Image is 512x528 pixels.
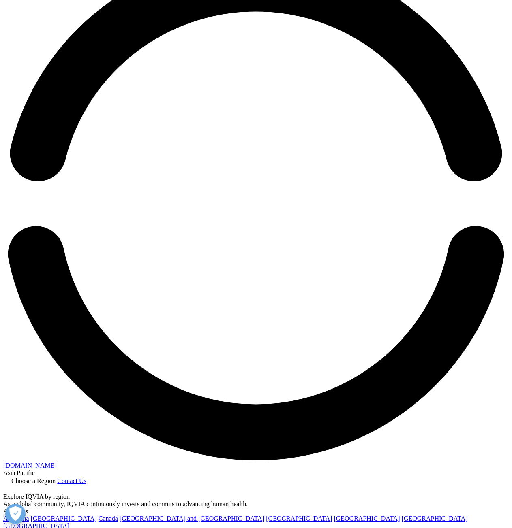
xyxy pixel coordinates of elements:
div: Americas [3,508,509,515]
a: [DOMAIN_NAME] [3,462,57,469]
a: [GEOGRAPHIC_DATA] [266,515,332,522]
a: Contact Us [57,477,86,484]
a: Canada [99,515,118,522]
div: Asia Pacific [3,469,509,477]
a: Argentina [3,515,29,522]
a: [GEOGRAPHIC_DATA] and [GEOGRAPHIC_DATA] [120,515,264,522]
a: [GEOGRAPHIC_DATA] [334,515,400,522]
button: Open Preferences [5,504,26,524]
span: Choose a Region [11,477,56,484]
a: [GEOGRAPHIC_DATA] [402,515,468,522]
div: Explore IQVIA by region [3,493,509,500]
a: [GEOGRAPHIC_DATA] [31,515,97,522]
div: As a global community, IQVIA continuously invests and commits to advancing human health. [3,500,509,508]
